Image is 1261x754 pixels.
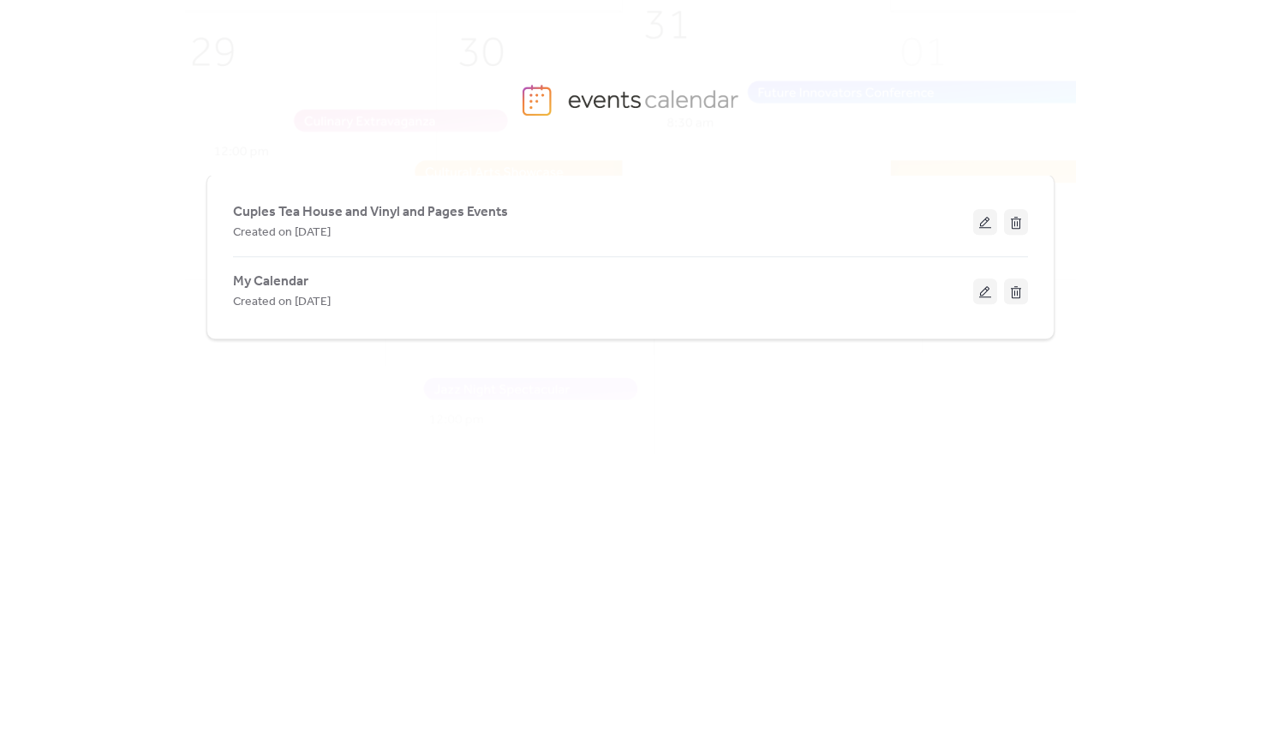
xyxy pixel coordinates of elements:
span: Created on [DATE] [233,292,331,313]
span: My Calendar [233,272,308,292]
span: Created on [DATE] [233,223,331,243]
a: Cuples Tea House and Vinyl and Pages Events [233,207,508,217]
a: My Calendar [233,277,308,286]
span: Cuples Tea House and Vinyl and Pages Events [233,202,508,223]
